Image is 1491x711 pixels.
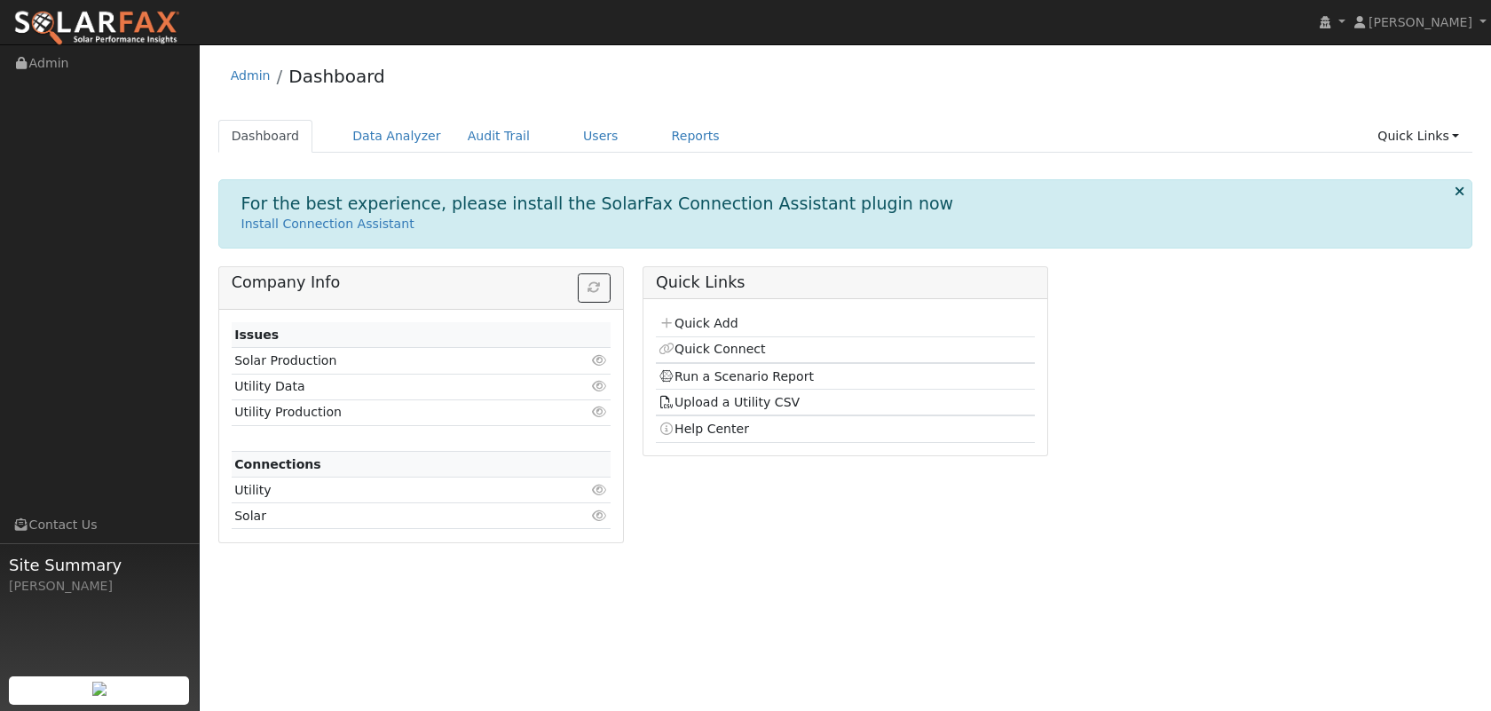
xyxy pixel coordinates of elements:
td: Utility Production [232,399,549,425]
img: SolarFax [13,10,180,47]
a: Help Center [659,422,749,436]
h5: Quick Links [656,273,1035,292]
td: Utility Data [232,374,549,399]
a: Users [570,120,632,153]
strong: Connections [234,457,321,471]
i: Click to view [592,406,608,418]
a: Quick Connect [659,342,765,356]
a: Upload a Utility CSV [659,395,800,409]
span: [PERSON_NAME] [1369,15,1472,29]
a: Audit Trail [454,120,543,153]
td: Solar Production [232,348,549,374]
i: Click to view [592,354,608,367]
td: Utility [232,478,549,503]
img: retrieve [92,682,106,696]
a: Dashboard [218,120,313,153]
span: Site Summary [9,553,190,577]
h5: Company Info [232,273,611,292]
strong: Issues [234,328,279,342]
i: Click to view [592,380,608,392]
a: Quick Add [659,316,738,330]
a: Run a Scenario Report [659,369,814,383]
a: Dashboard [288,66,385,87]
a: Quick Links [1364,120,1472,153]
a: Admin [231,68,271,83]
h1: For the best experience, please install the SolarFax Connection Assistant plugin now [241,194,954,214]
i: Click to view [592,484,608,496]
a: Data Analyzer [339,120,454,153]
a: Reports [659,120,733,153]
a: Install Connection Assistant [241,217,414,231]
div: [PERSON_NAME] [9,577,190,596]
i: Click to view [592,510,608,522]
td: Solar [232,503,549,529]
